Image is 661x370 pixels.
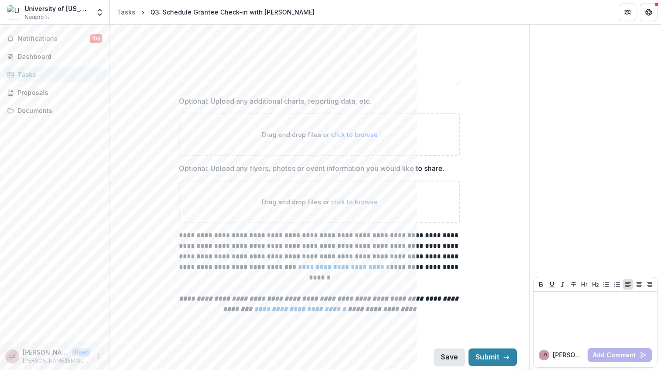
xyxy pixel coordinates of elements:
[90,34,102,43] span: 109
[113,6,318,18] nav: breadcrumb
[23,357,90,365] p: [PERSON_NAME][EMAIL_ADDRESS][DOMAIN_NAME]
[117,7,135,17] div: Tasks
[557,279,568,290] button: Italicize
[113,6,139,18] a: Tasks
[18,106,99,115] div: Documents
[179,163,444,174] p: Optional: Upload any flyers, photos or event information you would like to share.
[623,279,633,290] button: Align Left
[18,52,99,61] div: Dashboard
[4,103,106,118] a: Documents
[4,49,106,64] a: Dashboard
[588,348,652,362] button: Add Comment
[9,353,16,359] div: Leah Brumbaugh
[601,279,611,290] button: Bullet List
[541,353,547,357] div: Leah Brumbaugh
[94,351,104,362] button: More
[547,279,557,290] button: Underline
[262,130,378,139] p: Drag and drop files or
[590,279,601,290] button: Heading 2
[72,348,90,356] p: User
[179,96,371,106] p: Optional: Upload any additional charts, reporting data, etc.
[644,279,655,290] button: Align Right
[331,131,378,138] span: click to browse
[536,279,546,290] button: Bold
[634,279,644,290] button: Align Center
[94,4,106,21] button: Open entity switcher
[469,348,517,366] button: Submit
[4,67,106,82] a: Tasks
[262,197,378,207] p: Drag and drop files or
[4,85,106,100] a: Proposals
[579,279,590,290] button: Heading 1
[619,4,636,21] button: Partners
[23,348,69,357] p: [PERSON_NAME]
[150,7,315,17] div: Q3: Schedule Grantee Check-in with [PERSON_NAME]
[640,4,657,21] button: Get Help
[331,198,378,206] span: click to browse
[568,279,579,290] button: Strike
[18,70,99,79] div: Tasks
[25,13,49,21] span: Nonprofit
[612,279,622,290] button: Ordered List
[18,35,90,43] span: Notifications
[7,5,21,19] img: University of Oklahoma Foundation
[4,32,106,46] button: Notifications109
[434,348,465,366] button: Save
[25,4,90,13] div: University of [US_STATE] Foundation
[18,88,99,97] div: Proposals
[553,350,584,359] p: [PERSON_NAME] B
